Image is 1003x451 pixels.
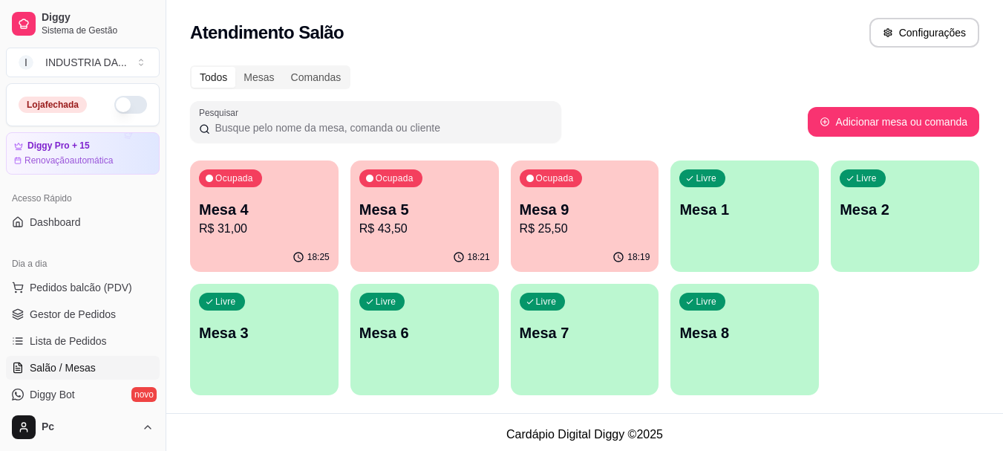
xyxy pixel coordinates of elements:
a: Lista de Pedidos [6,329,160,353]
p: Livre [536,296,557,308]
div: Dia a dia [6,252,160,276]
article: Diggy Pro + 15 [27,140,90,152]
button: LivreMesa 2 [831,160,979,272]
span: Diggy [42,11,154,25]
button: Pc [6,409,160,445]
p: Mesa 6 [359,322,490,343]
button: Configurações [869,18,979,48]
button: OcupadaMesa 4R$ 31,0018:25 [190,160,339,272]
p: R$ 31,00 [199,220,330,238]
h2: Atendimento Salão [190,21,344,45]
span: Pedidos balcão (PDV) [30,280,132,295]
p: Mesa 7 [520,322,650,343]
span: Diggy Bot [30,387,75,402]
span: I [19,55,33,70]
p: Mesa 1 [679,199,810,220]
p: Livre [215,296,236,308]
p: Mesa 2 [840,199,970,220]
button: Adicionar mesa ou comanda [808,107,979,137]
a: Salão / Mesas [6,356,160,380]
p: Mesa 4 [199,199,330,220]
p: Mesa 8 [679,322,810,343]
span: Salão / Mesas [30,360,96,375]
input: Pesquisar [210,120,552,135]
span: Dashboard [30,215,81,230]
p: R$ 43,50 [359,220,490,238]
button: Alterar Status [114,96,147,114]
p: Ocupada [376,172,414,184]
p: Mesa 3 [199,322,330,343]
a: Gestor de Pedidos [6,302,160,326]
label: Pesquisar [199,106,244,119]
div: Loja fechada [19,97,87,113]
article: Renovação automática [24,155,113,166]
div: INDUSTRIA DA ... [45,55,127,70]
p: 18:19 [627,251,650,263]
button: LivreMesa 1 [670,160,819,272]
span: Lista de Pedidos [30,334,107,348]
p: Livre [856,172,877,184]
a: Diggy Botnovo [6,383,160,406]
button: LivreMesa 3 [190,284,339,395]
p: Livre [696,172,716,184]
div: Comandas [283,67,350,88]
button: OcupadaMesa 5R$ 43,5018:21 [350,160,499,272]
p: Ocupada [536,172,574,184]
button: OcupadaMesa 9R$ 25,5018:19 [511,160,659,272]
div: Todos [192,67,235,88]
p: 18:21 [468,251,490,263]
p: Livre [376,296,396,308]
span: Gestor de Pedidos [30,307,116,322]
span: Sistema de Gestão [42,25,154,36]
div: Mesas [235,67,282,88]
p: Ocupada [215,172,253,184]
p: Mesa 5 [359,199,490,220]
button: LivreMesa 7 [511,284,659,395]
p: 18:25 [307,251,330,263]
button: Pedidos balcão (PDV) [6,276,160,299]
span: Pc [42,421,136,434]
a: Diggy Pro + 15Renovaçãoautomática [6,132,160,175]
p: R$ 25,50 [520,220,650,238]
a: Dashboard [6,210,160,234]
p: Mesa 9 [520,199,650,220]
button: LivreMesa 8 [670,284,819,395]
button: Select a team [6,48,160,77]
div: Acesso Rápido [6,186,160,210]
p: Livre [696,296,716,308]
a: DiggySistema de Gestão [6,6,160,42]
button: LivreMesa 6 [350,284,499,395]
